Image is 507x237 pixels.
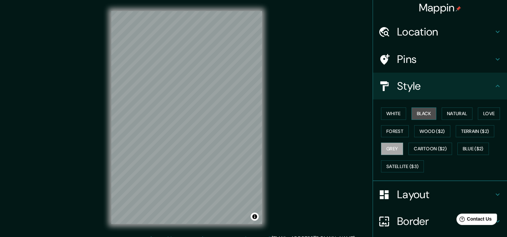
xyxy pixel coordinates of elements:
[447,211,500,230] iframe: Help widget launcher
[397,188,494,201] h4: Layout
[381,160,424,173] button: Satellite ($3)
[442,107,472,120] button: Natural
[397,79,494,93] h4: Style
[397,215,494,228] h4: Border
[478,107,500,120] button: Love
[457,143,489,155] button: Blue ($2)
[456,125,495,138] button: Terrain ($2)
[373,18,507,45] div: Location
[381,125,409,138] button: Forest
[373,181,507,208] div: Layout
[111,11,262,224] canvas: Map
[419,1,461,14] h4: Mappin
[456,6,461,11] img: pin-icon.png
[251,213,259,221] button: Toggle attribution
[397,53,494,66] h4: Pins
[373,208,507,235] div: Border
[408,143,452,155] button: Cartoon ($2)
[381,107,406,120] button: White
[373,73,507,99] div: Style
[411,107,437,120] button: Black
[373,46,507,73] div: Pins
[397,25,494,38] h4: Location
[414,125,450,138] button: Wood ($2)
[381,143,403,155] button: Grey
